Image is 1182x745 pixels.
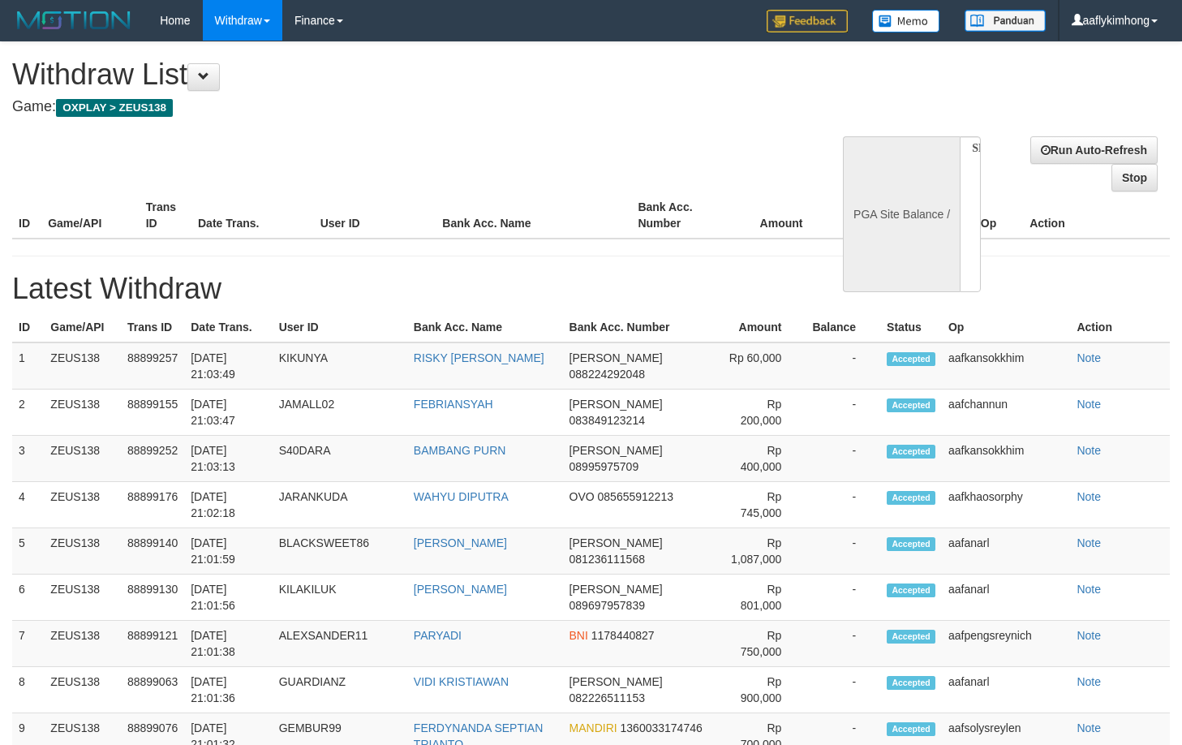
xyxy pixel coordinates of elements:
[887,676,935,690] span: Accepted
[806,390,880,436] td: -
[767,10,848,32] img: Feedback.jpg
[570,536,663,549] span: [PERSON_NAME]
[1077,351,1101,364] a: Note
[414,490,509,503] a: WAHYU DIPUTRA
[887,630,935,644] span: Accepted
[591,629,655,642] span: 1178440827
[414,675,509,688] a: VIDI KRISTIAWAN
[12,667,44,713] td: 8
[887,445,935,459] span: Accepted
[1077,629,1101,642] a: Note
[44,621,121,667] td: ZEUS138
[44,575,121,621] td: ZEUS138
[806,436,880,482] td: -
[12,390,44,436] td: 2
[718,575,806,621] td: Rp 801,000
[570,351,663,364] span: [PERSON_NAME]
[1077,675,1101,688] a: Note
[570,691,645,704] span: 082226511153
[942,390,1070,436] td: aafchannun
[184,436,272,482] td: [DATE] 21:03:13
[942,575,1070,621] td: aafanarl
[718,342,806,390] td: Rp 60,000
[121,528,184,575] td: 88899140
[121,621,184,667] td: 88899121
[121,667,184,713] td: 88899063
[621,721,703,734] span: 1360033174746
[12,528,44,575] td: 5
[121,342,184,390] td: 88899257
[184,528,272,575] td: [DATE] 21:01:59
[942,667,1070,713] td: aafanarl
[563,312,719,342] th: Bank Acc. Number
[12,58,772,91] h1: Withdraw List
[414,583,507,596] a: [PERSON_NAME]
[414,398,493,411] a: FEBRIANSYAH
[121,436,184,482] td: 88899252
[570,414,645,427] span: 083849123214
[718,667,806,713] td: Rp 900,000
[718,312,806,342] th: Amount
[44,436,121,482] td: ZEUS138
[806,621,880,667] td: -
[1077,490,1101,503] a: Note
[729,192,827,239] th: Amount
[184,621,272,667] td: [DATE] 21:01:38
[12,436,44,482] td: 3
[631,192,729,239] th: Bank Acc. Number
[1023,192,1170,239] th: Action
[12,273,1170,305] h1: Latest Withdraw
[965,10,1046,32] img: panduan.png
[570,398,663,411] span: [PERSON_NAME]
[718,621,806,667] td: Rp 750,000
[121,312,184,342] th: Trans ID
[44,342,121,390] td: ZEUS138
[273,482,407,528] td: JARANKUDA
[806,312,880,342] th: Balance
[570,444,663,457] span: [PERSON_NAME]
[12,482,44,528] td: 4
[184,482,272,528] td: [DATE] 21:02:18
[942,312,1070,342] th: Op
[273,575,407,621] td: KILAKILUK
[570,490,595,503] span: OVO
[273,312,407,342] th: User ID
[121,482,184,528] td: 88899176
[598,490,673,503] span: 085655912213
[12,99,772,115] h4: Game:
[273,342,407,390] td: KIKUNYA
[570,721,617,734] span: MANDIRI
[44,390,121,436] td: ZEUS138
[44,667,121,713] td: ZEUS138
[806,482,880,528] td: -
[1111,164,1158,192] a: Stop
[880,312,942,342] th: Status
[12,621,44,667] td: 7
[273,390,407,436] td: JAMALL02
[570,553,645,566] span: 081236111568
[41,192,140,239] th: Game/API
[407,312,563,342] th: Bank Acc. Name
[887,722,935,736] span: Accepted
[184,667,272,713] td: [DATE] 21:01:36
[942,436,1070,482] td: aafkansokkhim
[806,667,880,713] td: -
[942,621,1070,667] td: aafpengsreynich
[184,312,272,342] th: Date Trans.
[44,482,121,528] td: ZEUS138
[12,8,135,32] img: MOTION_logo.png
[718,528,806,575] td: Rp 1,087,000
[718,436,806,482] td: Rp 400,000
[184,342,272,390] td: [DATE] 21:03:49
[184,575,272,621] td: [DATE] 21:01:56
[806,575,880,621] td: -
[273,528,407,575] td: BLACKSWEET86
[806,342,880,390] td: -
[887,352,935,366] span: Accepted
[887,584,935,597] span: Accepted
[12,312,44,342] th: ID
[570,629,588,642] span: BNI
[56,99,173,117] span: OXPLAY > ZEUS138
[570,368,645,381] span: 088224292048
[12,192,41,239] th: ID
